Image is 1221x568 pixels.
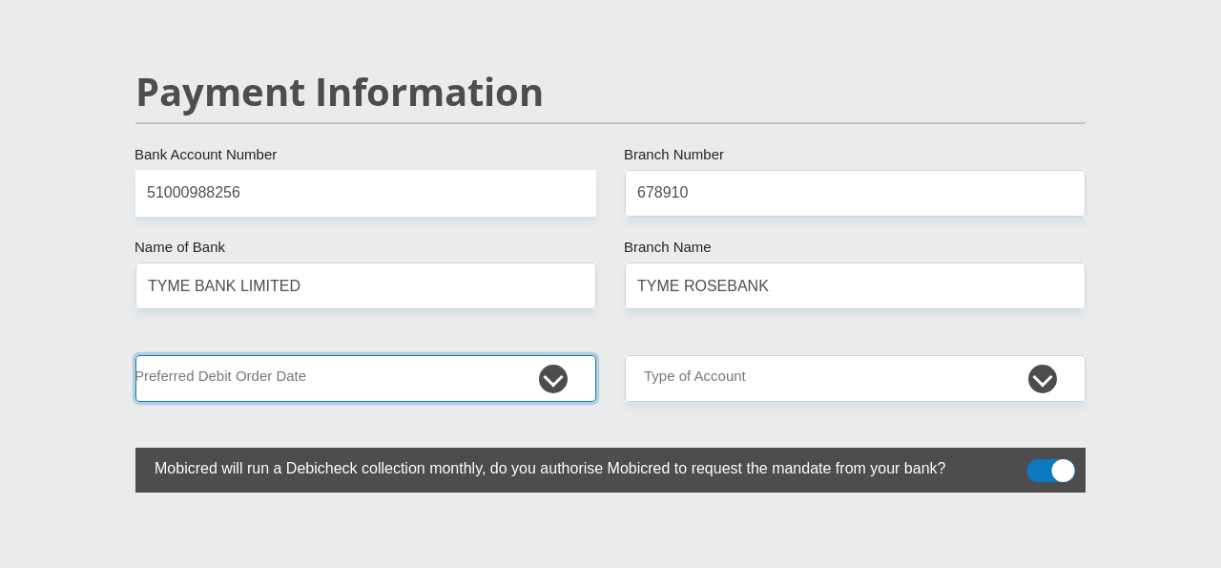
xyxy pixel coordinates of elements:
[625,263,1086,309] input: Branch Name
[135,448,990,485] label: Mobicred will run a Debicheck collection monthly, do you authorise Mobicred to request the mandat...
[135,170,596,217] input: Bank Account Number
[135,69,1086,115] h2: Payment Information
[625,170,1086,217] input: Branch Number
[135,263,596,309] input: Name of Bank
